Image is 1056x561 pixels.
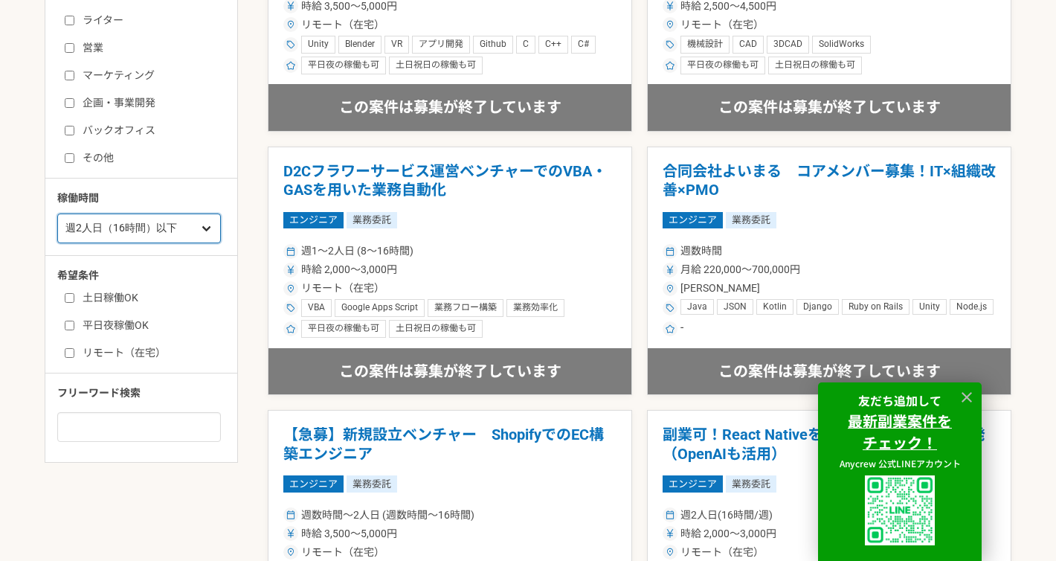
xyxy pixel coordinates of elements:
span: アプリ開発 [419,39,463,51]
img: ico_tag-f97210f0.svg [286,304,295,312]
h1: D2Cフラワーサービス運営ベンチャーでのVBA・GASを用いた業務自動化 [283,162,616,200]
span: 時給 3,500〜5,000円 [301,526,397,542]
img: ico_calendar-4541a85f.svg [666,510,675,519]
img: ico_location_pin-352ac629.svg [666,548,675,557]
span: C# [578,39,589,51]
img: ico_tag-f97210f0.svg [286,40,295,49]
input: その他 [65,153,74,163]
img: ico_currency_yen-76ea2c4c.svg [666,1,675,10]
label: 土日稼働OK [65,290,236,306]
span: - [680,320,683,338]
span: リモート（在宅） [680,17,764,33]
input: 土日稼働OK [65,293,74,303]
span: 希望条件 [57,269,99,281]
div: この案件は募集が終了しています [268,84,631,130]
span: Unity [919,301,940,313]
label: 平日夜稼働OK [65,318,236,333]
span: 週2人日(16時間/週) [680,507,773,523]
span: SolidWorks [819,39,864,51]
span: 3DCAD [773,39,802,51]
span: リモート（在宅） [301,17,384,33]
div: 平日夜の稼働も可 [680,57,765,74]
img: ico_currency_yen-76ea2c4c.svg [666,266,675,275]
span: 月給 220,000〜700,000円 [680,262,800,278]
span: 業務委託 [726,212,776,228]
span: Blender [345,39,375,51]
span: VR [391,39,402,51]
span: リモート（在宅） [301,545,384,560]
label: その他 [65,150,236,166]
img: ico_calendar-4541a85f.svg [286,510,295,519]
span: 業務委託 [347,212,397,228]
span: 時給 2,000〜3,000円 [301,262,397,278]
span: エンジニア [283,475,344,492]
span: リモート（在宅） [680,545,764,560]
img: ico_location_pin-352ac629.svg [666,284,675,293]
span: Github [480,39,506,51]
input: 平日夜稼働OK [65,321,74,330]
img: ico_location_pin-352ac629.svg [666,20,675,29]
span: 業務フロー構築 [434,302,497,314]
span: C [523,39,529,51]
span: Node.js [956,301,987,313]
img: uploaded%2F9x3B4GYyuJhK5sXzQK62fPT6XL62%2F_1i3i91es70ratxpc0n6.png [865,475,935,545]
div: 平日夜の稼働も可 [301,320,386,338]
span: Ruby on Rails [849,301,903,313]
span: Unity [308,39,329,51]
img: ico_location_pin-352ac629.svg [286,284,295,293]
span: [PERSON_NAME] [680,280,760,296]
img: ico_location_pin-352ac629.svg [286,548,295,557]
span: C++ [545,39,561,51]
img: ico_currency_yen-76ea2c4c.svg [666,529,675,538]
span: 稼働時間 [57,193,99,205]
strong: 最新副業案件を [848,410,952,432]
span: エンジニア [663,475,723,492]
a: チェック！ [863,435,937,452]
h1: 合同会社よいまる コアメンバー募集！IT×組織改善×PMO [663,162,996,200]
span: エンジニア [663,212,723,228]
strong: チェック！ [863,432,937,453]
img: ico_calendar-4541a85f.svg [666,247,675,256]
img: ico_tag-f97210f0.svg [666,40,675,49]
span: エンジニア [283,212,344,228]
span: Google Apps Script [341,302,418,314]
span: Django [803,301,832,313]
label: 営業 [65,40,236,56]
div: 土日祝日の稼働も可 [389,57,483,74]
span: 週数時間 [680,243,722,259]
div: この案件は募集が終了しています [648,84,1011,130]
strong: 友だち追加して [858,391,941,409]
div: この案件は募集が終了しています [648,348,1011,394]
span: フリーワード検索 [57,388,141,400]
img: ico_star-c4f7eedc.svg [666,324,675,333]
img: ico_tag-f97210f0.svg [666,304,675,312]
img: ico_star-c4f7eedc.svg [286,324,295,333]
span: 機械設計 [687,39,723,51]
img: ico_location_pin-352ac629.svg [286,20,295,29]
input: ライター [65,16,74,25]
a: 最新副業案件を [848,413,952,431]
span: 業務委託 [347,475,397,492]
div: 平日夜の稼働も可 [301,57,386,74]
h1: 【急募】新規設立ベンチャー ShopifyでのEC構築エンジニア [283,426,616,464]
img: ico_currency_yen-76ea2c4c.svg [286,266,295,275]
img: ico_star-c4f7eedc.svg [286,61,295,70]
span: Java [687,301,707,313]
span: 業務効率化 [513,302,558,314]
img: ico_star-c4f7eedc.svg [666,61,675,70]
span: 業務委託 [726,475,776,492]
label: リモート（在宅） [65,345,236,361]
span: リモート（在宅） [301,280,384,296]
span: Kotlin [763,301,787,313]
div: この案件は募集が終了しています [268,348,631,394]
img: ico_currency_yen-76ea2c4c.svg [286,529,295,538]
span: VBA [308,302,325,314]
span: JSON [724,301,747,313]
span: 週数時間〜2人日 (週数時間〜16時間) [301,507,474,523]
h1: 副業可！React Nativeを用いたスマホアプリ開発（OpenAIも活用） [663,426,996,464]
input: 企画・事業開発 [65,98,74,108]
label: ライター [65,13,236,28]
img: ico_currency_yen-76ea2c4c.svg [286,1,295,10]
input: 営業 [65,43,74,53]
span: Anycrew 公式LINEアカウント [840,457,961,469]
